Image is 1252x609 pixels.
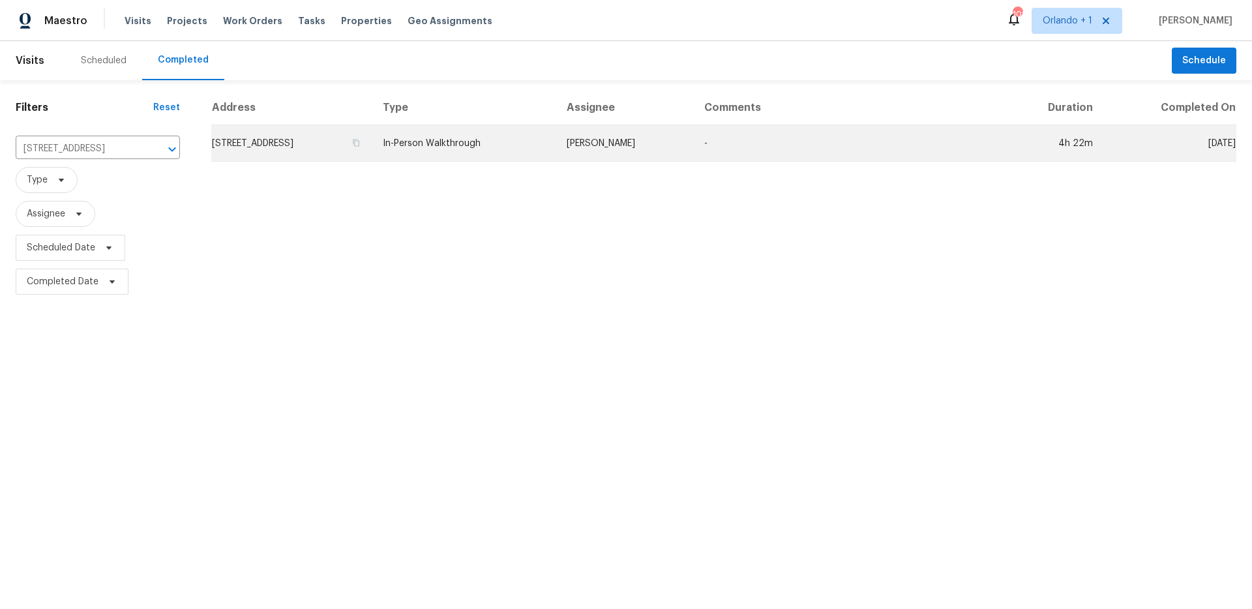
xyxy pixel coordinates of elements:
th: Comments [694,91,1002,125]
td: - [694,125,1002,162]
span: Assignee [27,207,65,220]
span: Type [27,173,48,186]
input: Search for an address... [16,139,143,159]
span: Completed Date [27,275,98,288]
div: Completed [158,53,209,67]
th: Assignee [556,91,694,125]
span: Orlando + 1 [1043,14,1092,27]
td: [PERSON_NAME] [556,125,694,162]
th: Duration [1002,91,1103,125]
span: Geo Assignments [408,14,492,27]
button: Schedule [1172,48,1236,74]
td: [DATE] [1103,125,1236,162]
span: Work Orders [223,14,282,27]
td: In-Person Walkthrough [372,125,556,162]
th: Address [211,91,372,125]
button: Copy Address [350,137,362,149]
h1: Filters [16,101,153,114]
span: [PERSON_NAME] [1154,14,1232,27]
span: Properties [341,14,392,27]
span: Maestro [44,14,87,27]
span: Visits [16,46,44,75]
div: Reset [153,101,180,114]
td: [STREET_ADDRESS] [211,125,372,162]
span: Tasks [298,16,325,25]
span: Projects [167,14,207,27]
div: Scheduled [81,54,127,67]
div: 102 [1013,8,1022,21]
span: Visits [125,14,151,27]
span: Scheduled Date [27,241,95,254]
th: Type [372,91,556,125]
button: Open [163,140,181,158]
th: Completed On [1103,91,1236,125]
td: 4h 22m [1002,125,1103,162]
span: Schedule [1182,53,1226,69]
